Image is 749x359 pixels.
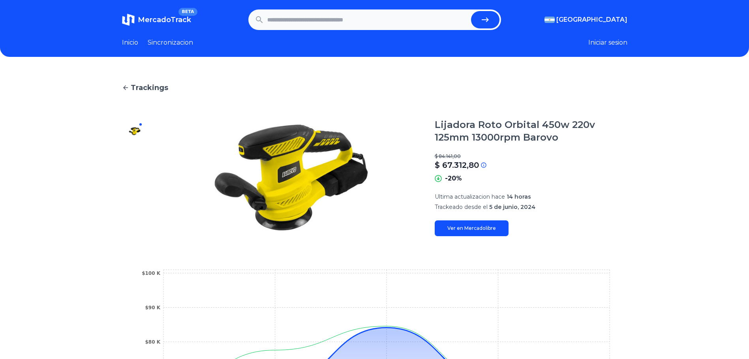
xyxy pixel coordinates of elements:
[122,38,138,47] a: Inicio
[145,305,160,310] tspan: $90 K
[544,15,627,24] button: [GEOGRAPHIC_DATA]
[122,13,135,26] img: MercadoTrack
[128,125,141,137] img: Lijadora Roto Orbital 450w 220v 125mm 13000rpm Barovo
[588,38,627,47] button: Iniciar sesion
[122,13,191,26] a: MercadoTrackBETA
[138,15,191,24] span: MercadoTrack
[148,38,193,47] a: Sincronizacion
[145,339,160,345] tspan: $80 K
[435,193,505,200] span: Ultima actualizacion hace
[435,203,488,211] span: Trackeado desde el
[178,8,197,16] span: BETA
[435,220,509,236] a: Ver en Mercadolibre
[435,153,627,160] p: $ 84.141,00
[142,271,161,276] tspan: $100 K
[489,203,535,211] span: 5 de junio, 2024
[435,118,627,144] h1: Lijadora Roto Orbital 450w 220v 125mm 13000rpm Barovo
[507,193,531,200] span: 14 horas
[163,118,419,236] img: Lijadora Roto Orbital 450w 220v 125mm 13000rpm Barovo
[122,82,627,93] a: Trackings
[435,160,479,171] p: $ 67.312,80
[131,82,168,93] span: Trackings
[556,15,627,24] span: [GEOGRAPHIC_DATA]
[445,174,462,183] p: -20%
[544,17,555,23] img: Argentina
